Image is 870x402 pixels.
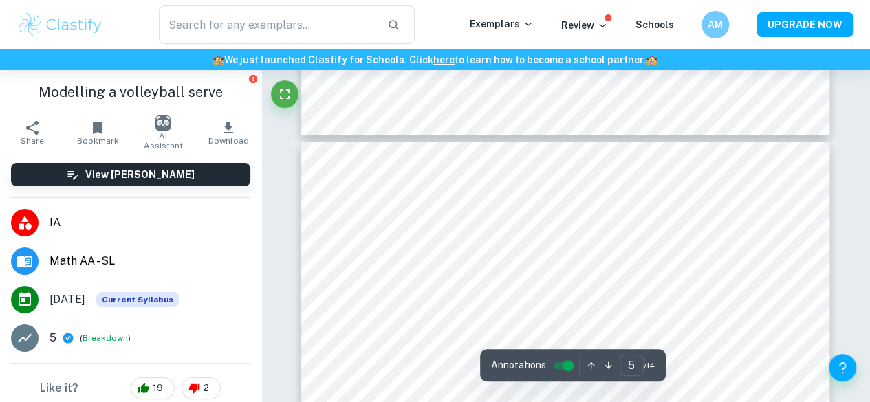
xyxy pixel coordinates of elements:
span: [DATE] [50,291,85,307]
div: 2 [182,377,221,399]
button: Download [196,113,261,151]
span: Bookmark [77,135,119,145]
p: Exemplars [470,16,534,32]
span: 🏫 [646,54,657,65]
button: Fullscreen [271,80,298,108]
span: / 14 [644,359,655,372]
p: Review [561,18,608,33]
input: Search for any exemplars... [159,5,376,44]
a: Schools [635,19,674,30]
h1: Modelling a volleyball serve [11,81,250,102]
button: Report issue [248,73,259,83]
span: 2 [196,381,217,394]
span: Annotations [491,358,546,372]
h6: Like it? [40,379,78,396]
p: 5 [50,329,56,346]
h6: We just launched Clastify for Schools. Click to learn how to become a school partner. [3,52,867,67]
button: UPGRADE NOW [757,12,853,37]
span: Math AA - SL [50,252,250,269]
button: AM [702,11,729,38]
div: 19 [131,377,175,399]
img: Clastify logo [17,11,104,38]
span: IA [50,214,250,230]
span: 🏫 [213,54,224,65]
span: Download [208,135,249,145]
img: AI Assistant [155,115,171,130]
button: Help and Feedback [829,354,856,381]
button: AI Assistant [131,113,196,151]
span: ( ) [80,331,131,344]
h6: AM [708,17,724,32]
span: Share [21,135,44,145]
div: This exemplar is based on the current syllabus. Feel free to refer to it for inspiration/ideas wh... [96,291,179,306]
span: 19 [145,381,171,394]
span: AI Assistant [139,131,188,150]
button: Breakdown [83,331,128,344]
button: Bookmark [65,113,131,151]
h6: View [PERSON_NAME] [85,166,195,181]
span: Current Syllabus [96,291,179,306]
button: View [PERSON_NAME] [11,162,250,186]
a: here [433,54,455,65]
